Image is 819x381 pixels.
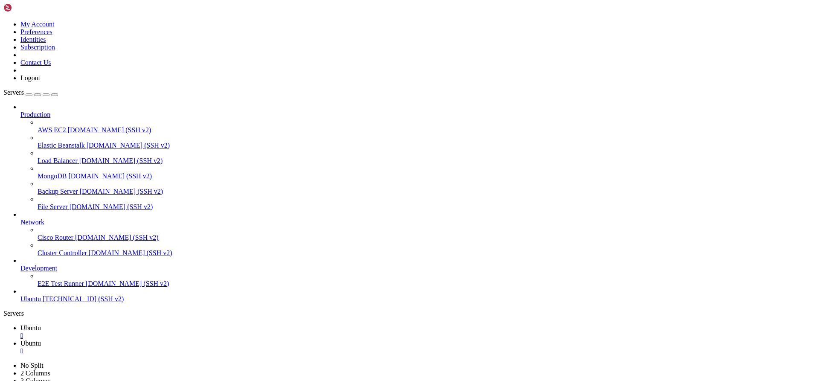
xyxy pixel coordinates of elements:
a: No Split [20,362,44,369]
span: <!DOCTYPE html PUBLIC [3,11,75,17]
span: GNU nano 7.2 index.html [3,3,355,11]
x-row: border-style: solid; [3,294,708,301]
x-row: Connecting [TECHNICAL_ID]... [3,3,708,11]
span: --> [3,54,14,61]
span: Cisco Router [38,234,73,241]
a: Load Balancer [DOMAIN_NAME] (SSH v2) [38,157,816,165]
li: AWS EC2 [DOMAIN_NAME] (SSH v2) [38,119,816,134]
span: Ubuntu [20,324,41,332]
li: E2E Test Runner [DOMAIN_NAME] (SSH v2) [38,272,816,288]
x-row: body, html { [3,127,708,134]
li: MongoDB [DOMAIN_NAME] (SSH v2) [38,165,816,180]
x-row: margin-left: auto; [3,250,708,257]
span: Elastic Beanstalk [38,142,85,149]
span: "[URL][DOMAIN_NAME]" [215,11,283,17]
a: Cisco Router [DOMAIN_NAME] (SSH v2) [38,234,816,241]
span: MongoDB [38,172,67,180]
a: Preferences [20,28,52,35]
span: Ubuntu [20,295,41,302]
span: Servers [3,89,24,96]
a: 2 Columns [20,369,50,377]
span: [DOMAIN_NAME] (SSH v2) [75,234,159,241]
x-row: } [3,185,708,192]
a: Ubuntu [20,324,816,340]
a: Ubuntu [20,340,816,355]
li: Network [20,211,816,257]
a: Production [20,111,816,119]
span: M-B [99,308,109,315]
a: Development [20,265,816,272]
span: [DOMAIN_NAME] (SSH v2) [70,203,153,210]
img: Shellngn [3,3,52,12]
x-row: display: table; [3,214,708,221]
span: [DOMAIN_NAME] (SSH v2) [68,126,151,134]
li: File Server [DOMAIN_NAME] (SSH v2) [38,195,816,211]
div: Servers [3,310,816,317]
span: M-P [75,315,85,323]
span: [DOMAIN_NAME] (SSH v2) [86,280,169,287]
span: "text/html; charset=UTF-8" [150,69,239,76]
span: <head> [10,61,31,68]
span: Cluster Controller [38,249,87,256]
a:  [20,347,816,355]
li: Development [20,257,816,288]
span: [DOMAIN_NAME] (SSH v2) [80,188,163,195]
span: M-A [68,308,78,315]
a: Subscription [20,44,55,51]
span: <style [17,83,38,90]
span: AWS EC2 [38,126,66,134]
span: File Name to Write: index.html [3,301,106,308]
div: (0, 1) [3,11,7,18]
x-row: position: relative; [3,206,708,214]
a: Backup Server [DOMAIN_NAME] (SSH v2) [38,188,816,195]
x-row: font-size: 11pt; [3,170,708,177]
span: ^G [3,308,10,315]
a: Contact Us [20,59,51,66]
span: ^T [109,315,116,323]
span: "Content-Type" [72,69,119,76]
span: "[URL][DOMAIN_NAME]" [41,18,109,25]
a: My Account [20,20,55,28]
span: media= [92,83,113,90]
a: Logout [20,74,40,81]
span: Development [20,265,57,272]
a: Ubuntu [TECHNICAL_ID] (SSH v2) [20,295,816,303]
span: > [109,18,113,25]
x-row: Cancel Mac Format Prepend Browse [3,315,708,323]
span: <meta [17,69,34,76]
span: [DOMAIN_NAME] (SSH v2) [87,142,170,149]
span: [TECHNICAL_ID] (SSH v2) [43,295,124,302]
span: Production [20,111,50,118]
span: > [140,83,143,90]
x-row: margin-bottom: 3px; [3,243,708,250]
li: Ubuntu [TECHNICAL_ID] (SSH v2) [20,288,816,303]
li: Load Balancer [DOMAIN_NAME] (SSH v2) [38,149,816,165]
li: Cisco Router [DOMAIN_NAME] (SSH v2) [38,226,816,241]
span: [DOMAIN_NAME] (SSH v2) [68,172,152,180]
span: "screen" [113,83,140,90]
x-row: Help DOS Format Append Backup File [3,308,708,315]
span: ^C [3,315,10,323]
x-row: padding: 0px 0px 0px 0px; [3,265,708,272]
span: http-equiv= [34,69,72,76]
a:  [20,332,816,340]
x-row: margin-right: auto; [3,257,708,265]
span: Network [20,218,44,226]
x-row: background-color: #D8DBE2; [3,148,708,156]
span: Load Balancer [38,157,78,164]
li: Backup Server [DOMAIN_NAME] (SSH v2) [38,180,816,195]
span: > [283,11,287,17]
x-row: border-width: 2px; [3,279,708,286]
span: Backup Server [38,188,78,195]
span: File Server [38,203,68,210]
span: "-//W3C//DTD XHTML 1.0 Transitional//EN" [75,11,212,17]
x-row: text-align: center; [3,177,708,185]
span: /> [239,69,246,76]
x-row: width: 800px; [3,228,708,236]
span: <html [3,18,20,25]
span: M-M [31,315,41,323]
x-row: Tiro humo flash entro me matan [3,76,708,83]
x-row: margin: 0px 0px 0px 0px; [3,98,708,105]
